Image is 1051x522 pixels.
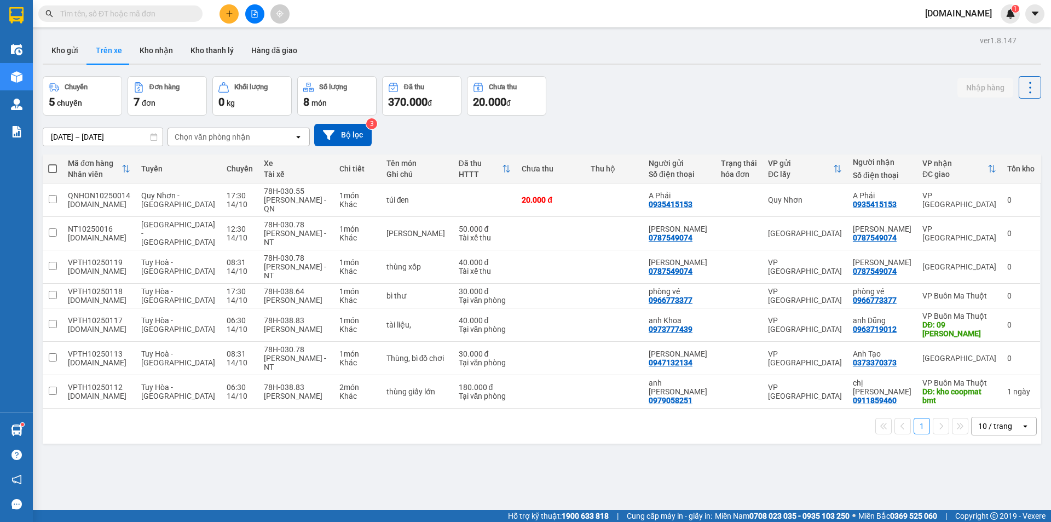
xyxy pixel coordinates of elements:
div: huong.bb [68,358,130,367]
button: Đơn hàng7đơn [128,76,207,116]
div: DĐ: 09 lê duẩn [922,320,996,338]
span: question-circle [11,450,22,460]
div: 78H-030.78 [264,254,328,262]
div: 14/10 [227,267,253,276]
svg: open [1021,422,1030,431]
span: message [11,499,22,509]
div: VP Buôn Ma Thuột [922,378,996,387]
div: 14/10 [227,392,253,400]
div: 30.000 đ [459,349,511,358]
div: [PERSON_NAME] [264,392,328,400]
span: Tuy Hòa - [GEOGRAPHIC_DATA] [141,287,215,305]
div: 0 [1007,291,1035,300]
button: Đã thu370.000đ [382,76,461,116]
sup: 1 [1012,5,1019,13]
div: huong.bb [68,392,130,400]
div: 1 món [339,258,375,267]
div: 0911859460 [853,396,897,405]
div: phòng vé [853,287,911,296]
div: VP [GEOGRAPHIC_DATA] [768,316,842,334]
div: Tồn kho [1007,164,1035,173]
span: ngày [1013,387,1030,396]
div: Tài xế thu [459,233,511,242]
div: Số điện thoại [649,170,710,179]
div: 08:31 [227,258,253,267]
div: Đơn hàng [149,83,180,91]
div: Chú Phúc [853,258,911,267]
div: anh Khoa [649,316,710,325]
button: Kho gửi [43,37,87,64]
div: VPTH10250113 [68,349,130,358]
div: 1 món [339,191,375,200]
div: VP [GEOGRAPHIC_DATA] [768,383,842,400]
div: Anh Tạo [853,349,911,358]
span: Tuy Hòa - [GEOGRAPHIC_DATA] [141,316,215,334]
span: 1 [1013,5,1017,13]
div: A Phải [649,191,710,200]
div: Khối lượng [234,83,268,91]
div: Người gửi [649,159,710,168]
div: 0963719012 [853,325,897,334]
span: Quy Nhơn - [GEOGRAPHIC_DATA] [141,191,215,209]
div: 0979058251 [649,396,692,405]
div: Tại văn phòng [459,325,511,334]
div: 10 / trang [978,421,1012,432]
img: warehouse-icon [11,44,22,55]
span: | [617,510,619,522]
div: A Phải [853,191,911,200]
span: đ [428,99,432,107]
div: 0935415153 [649,200,692,209]
div: 78H-030.78 [264,345,328,354]
div: VP Buôn Ma Thuột [922,312,996,320]
div: Chuyến [227,164,253,173]
div: 1 món [339,287,375,296]
div: 180.000 đ [459,383,511,392]
div: Chưa thu [522,164,579,173]
div: [PERSON_NAME] [264,296,328,305]
button: aim [270,4,290,24]
div: Tuyến [141,164,216,173]
div: [PERSON_NAME] - NT [264,354,328,371]
div: suong.bb [68,267,130,276]
div: VPTH10250119 [68,258,130,267]
div: DĐ: kho coopmat bmt [922,387,996,405]
div: 0966773377 [649,296,692,305]
div: 14/10 [227,358,253,367]
div: VPTH10250112 [68,383,130,392]
div: 1 [1007,387,1035,396]
span: 8 [303,95,309,108]
div: VP [GEOGRAPHIC_DATA] [768,287,842,305]
div: VP [GEOGRAPHIC_DATA] [922,191,996,209]
span: đơn [142,99,155,107]
div: Khác [339,358,375,367]
div: Khác [339,233,375,242]
div: 0 [1007,354,1035,363]
div: 78H-038.83 [264,316,328,325]
div: 08:31 [227,349,253,358]
div: [GEOGRAPHIC_DATA] [922,354,996,363]
div: Chú Phúc [853,225,911,233]
span: Miền Bắc [858,510,937,522]
div: [GEOGRAPHIC_DATA] [922,262,996,271]
div: 0 [1007,196,1035,204]
div: Mã đơn hàng [68,159,122,168]
span: 5 [49,95,55,108]
div: bì thư [386,291,448,300]
div: Người nhận [853,158,911,167]
img: solution-icon [11,126,22,137]
div: 0966773377 [853,296,897,305]
div: hóa đơn [721,170,757,179]
div: QNHON10250014 [68,191,130,200]
div: 0787549074 [853,233,897,242]
img: warehouse-icon [11,99,22,110]
div: 14/10 [227,296,253,305]
div: 40.000 đ [459,316,511,325]
div: Trạng thái [721,159,757,168]
div: 0 [1007,262,1035,271]
div: Số điện thoại [853,171,911,180]
button: Trên xe [87,37,131,64]
div: 30.000 đ [459,287,511,296]
th: Toggle SortBy [453,154,517,183]
div: Chuyến [65,83,88,91]
div: 0935415153 [853,200,897,209]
